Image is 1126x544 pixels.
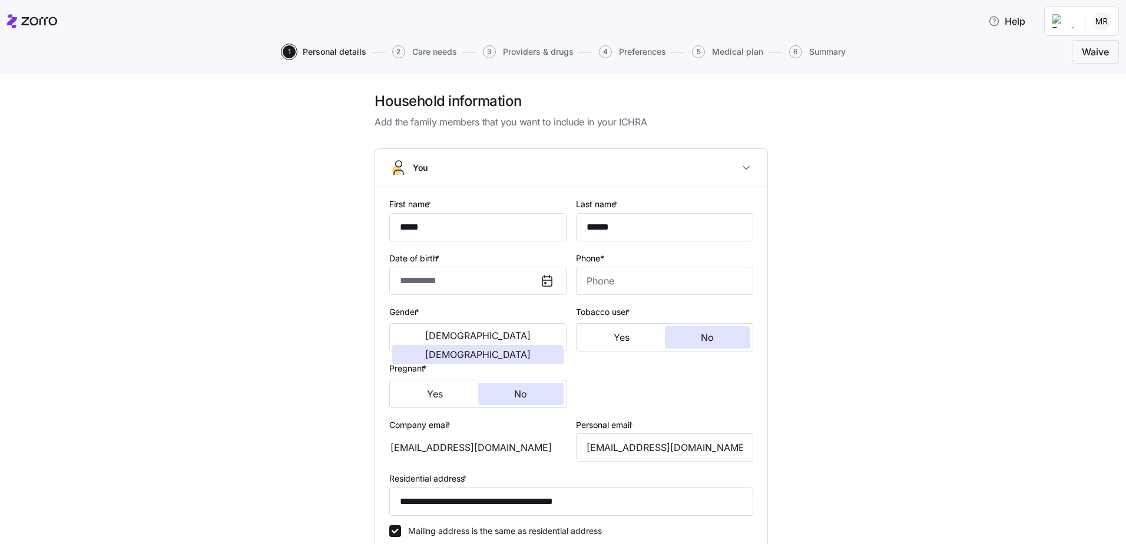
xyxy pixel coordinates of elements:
span: No [514,389,527,399]
label: Date of birth [389,252,442,265]
button: 1Personal details [283,45,366,58]
input: Phone [576,267,753,295]
span: 4 [599,45,612,58]
button: 4Preferences [599,45,666,58]
img: Employer logo [1052,14,1075,28]
span: Care needs [412,48,457,56]
span: You [413,162,428,174]
label: Phone* [576,252,604,265]
label: Residential address [389,472,469,485]
label: Pregnant [389,362,429,375]
span: [DEMOGRAPHIC_DATA] [425,350,531,359]
span: 2 [392,45,405,58]
span: No [701,333,714,342]
span: Yes [614,333,630,342]
span: Providers & drugs [503,48,574,56]
a: 1Personal details [280,45,366,58]
span: Personal details [303,48,366,56]
label: Personal email [576,419,635,432]
span: 6 [789,45,802,58]
button: 2Care needs [392,45,457,58]
button: 3Providers & drugs [483,45,574,58]
span: 1 [283,45,296,58]
span: Help [988,14,1025,28]
span: Preferences [619,48,666,56]
span: [DEMOGRAPHIC_DATA] [425,331,531,340]
span: Add the family members that you want to include in your ICHRA [375,115,768,130]
label: Tobacco user [576,306,632,319]
label: Mailing address is the same as residential address [401,525,602,537]
img: 537a75fdce45bd18e00151d763b69dc4 [1092,12,1111,31]
span: Waive [1082,45,1109,59]
button: Help [979,9,1035,33]
h1: Household information [375,92,768,110]
label: Gender [389,306,422,319]
label: Last name [576,198,620,211]
label: First name [389,198,433,211]
span: Summary [809,48,846,56]
span: Yes [427,389,443,399]
button: Waive [1072,40,1119,64]
button: You [375,149,767,187]
span: Medical plan [712,48,763,56]
input: Email [576,433,753,462]
span: 5 [692,45,705,58]
button: 5Medical plan [692,45,763,58]
button: 6Summary [789,45,846,58]
span: 3 [483,45,496,58]
label: Company email [389,419,453,432]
